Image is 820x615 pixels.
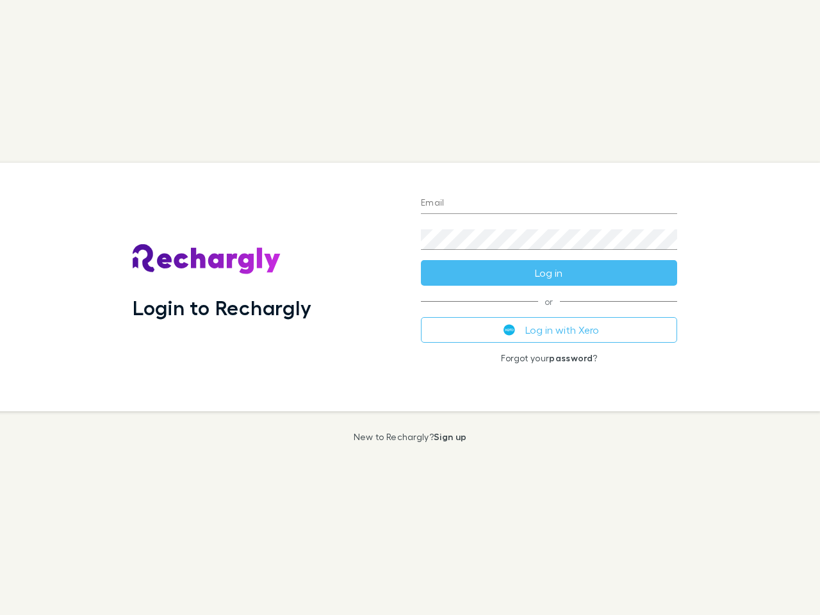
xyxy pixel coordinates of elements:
span: or [421,301,677,302]
h1: Login to Rechargly [133,295,311,320]
a: password [549,352,593,363]
p: New to Rechargly? [354,432,467,442]
a: Sign up [434,431,466,442]
button: Log in with Xero [421,317,677,343]
button: Log in [421,260,677,286]
p: Forgot your ? [421,353,677,363]
img: Xero's logo [504,324,515,336]
img: Rechargly's Logo [133,244,281,275]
